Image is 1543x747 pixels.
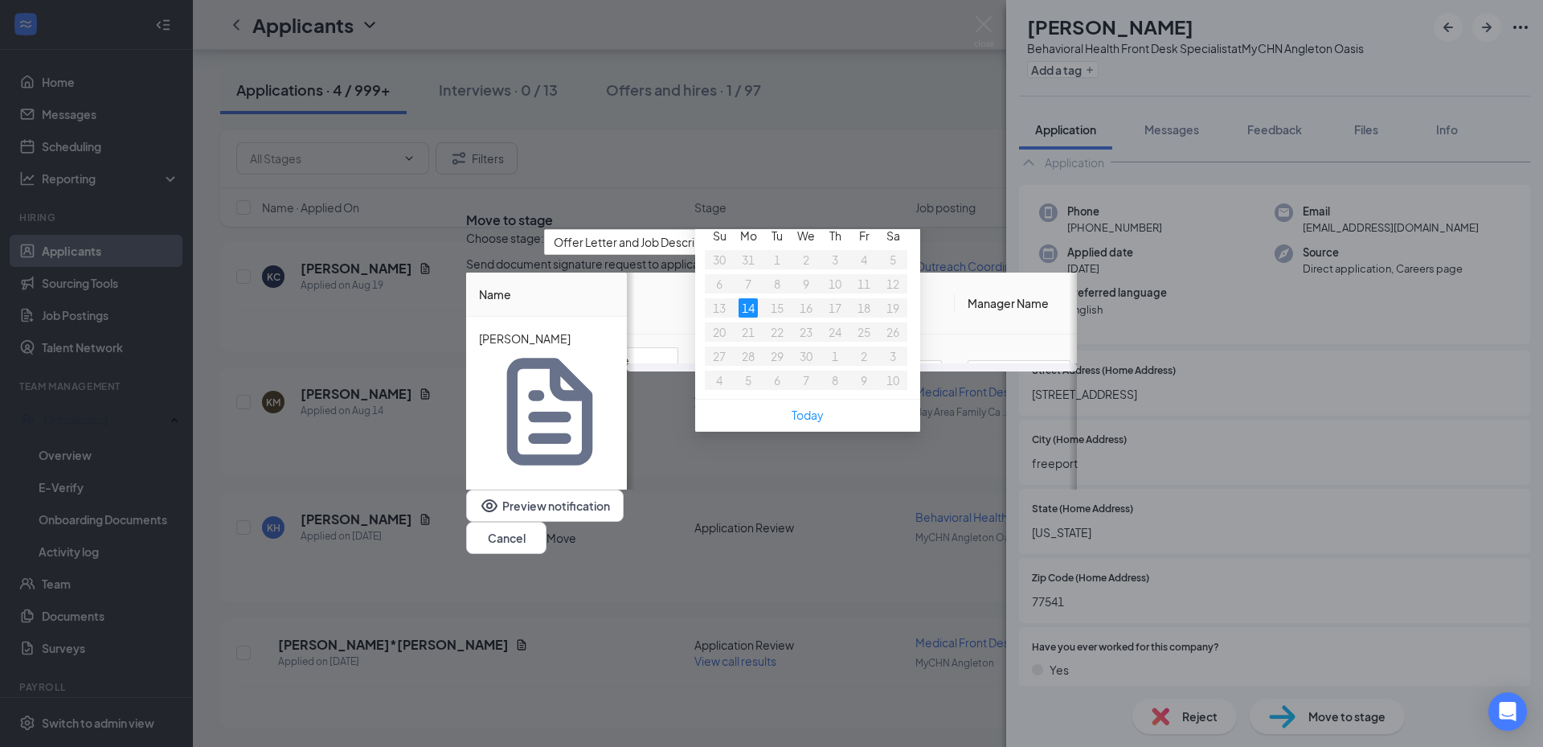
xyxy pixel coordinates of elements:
[955,273,1083,335] th: Manager Name
[734,224,763,248] th: Mo
[705,224,734,248] th: Su
[466,522,546,554] button: Cancel
[479,330,614,347] p: [PERSON_NAME]
[554,230,722,254] span: Offer Letter and Job Description
[1488,692,1527,731] div: Open Intercom Messenger
[792,408,824,422] a: Today
[466,211,553,229] h3: Move to stage
[792,224,821,248] th: We
[821,224,849,248] th: Th
[466,255,1077,490] div: Loading offer data.
[466,229,544,255] span: Choose stage:
[480,496,499,515] svg: Eye
[485,347,614,476] svg: Document
[849,224,878,248] th: Fr
[878,224,907,248] th: Sa
[466,255,1077,273] p: Send document signature request to applicant?
[466,273,627,317] th: Name
[763,224,792,248] th: Tu
[537,273,826,335] th: Start date
[466,490,624,522] button: EyePreview notification
[546,529,576,547] button: Move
